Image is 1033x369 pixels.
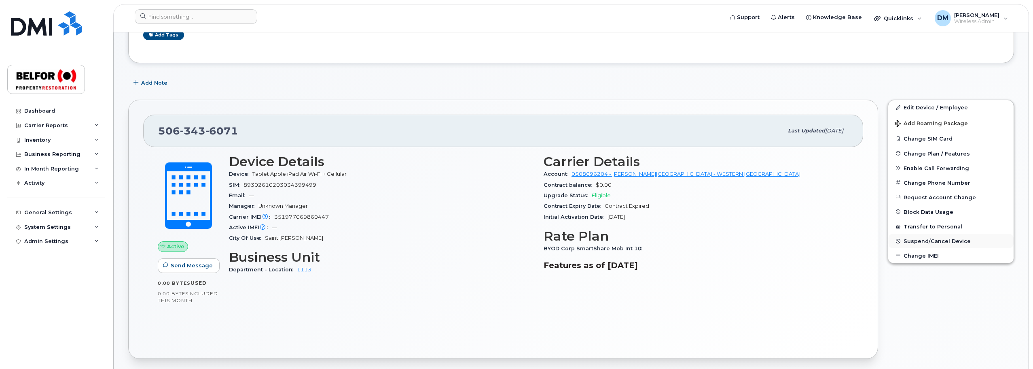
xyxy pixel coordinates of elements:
[888,190,1014,205] button: Request Account Change
[937,13,948,23] span: DM
[229,182,243,188] span: SIM
[888,100,1014,115] a: Edit Device / Employee
[544,192,592,198] span: Upgrade Status
[274,214,329,220] span: 351977069860447
[297,267,311,273] a: 1113
[765,9,800,26] a: Alerts
[229,235,265,241] span: City Of Use
[229,214,274,220] span: Carrier IMEI
[895,120,968,128] span: Add Roaming Package
[888,161,1014,175] button: Enable Call Forwarding
[888,234,1014,248] button: Suspend/Cancel Device
[544,154,849,169] h3: Carrier Details
[884,15,913,21] span: Quicklinks
[868,10,927,26] div: Quicklinks
[737,13,760,21] span: Support
[180,125,205,137] span: 343
[229,192,249,198] span: Email
[191,280,207,286] span: used
[929,10,1014,26] div: Dan Maiuri
[167,243,184,250] span: Active
[904,150,970,156] span: Change Plan / Features
[128,75,174,90] button: Add Note
[888,219,1014,234] button: Transfer to Personal
[229,224,272,230] span: Active IMEI
[265,235,323,241] span: Saint [PERSON_NAME]
[544,203,605,209] span: Contract Expiry Date
[825,128,843,134] span: [DATE]
[249,192,254,198] span: —
[592,192,611,198] span: Eligible
[252,171,347,177] span: Tablet Apple iPad Air Wi-Fi + Cellular
[904,165,969,171] span: Enable Call Forwarding
[544,229,849,243] h3: Rate Plan
[158,258,220,273] button: Send Message
[158,280,191,286] span: 0.00 Bytes
[596,182,612,188] span: $0.00
[904,238,971,244] span: Suspend/Cancel Device
[229,203,258,209] span: Manager
[544,260,849,270] h3: Features as of [DATE]
[954,18,999,25] span: Wireless Admin
[544,214,608,220] span: Initial Activation Date
[258,203,308,209] span: Unknown Manager
[158,291,188,296] span: 0.00 Bytes
[143,30,184,40] a: Add tags
[135,9,257,24] input: Find something...
[229,154,534,169] h3: Device Details
[888,115,1014,131] button: Add Roaming Package
[813,13,862,21] span: Knowledge Base
[608,214,625,220] span: [DATE]
[229,267,297,273] span: Department - Location
[229,250,534,264] h3: Business Unit
[171,262,213,269] span: Send Message
[888,131,1014,146] button: Change SIM Card
[272,224,277,230] span: —
[229,171,252,177] span: Device
[888,146,1014,161] button: Change Plan / Features
[544,245,646,252] span: BYOD Corp SmartShare Mob Int 10
[141,79,167,87] span: Add Note
[888,248,1014,263] button: Change IMEI
[544,171,572,177] span: Account
[800,9,868,26] a: Knowledge Base
[788,128,825,134] span: Last updated
[605,203,649,209] span: Contract Expired
[888,175,1014,190] button: Change Phone Number
[205,125,238,137] span: 6071
[888,205,1014,219] button: Block Data Usage
[158,125,238,137] span: 506
[572,171,800,177] a: 0508696204 - [PERSON_NAME][GEOGRAPHIC_DATA] - WESTERN [GEOGRAPHIC_DATA]
[243,182,316,188] span: 89302610203034399499
[724,9,765,26] a: Support
[778,13,795,21] span: Alerts
[544,182,596,188] span: Contract balance
[954,12,999,18] span: [PERSON_NAME]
